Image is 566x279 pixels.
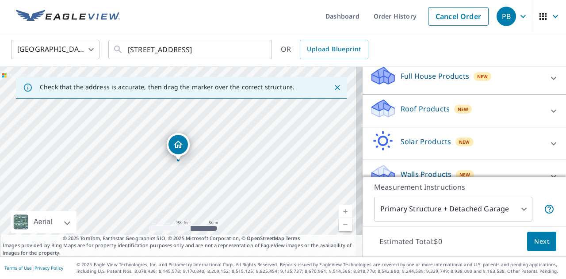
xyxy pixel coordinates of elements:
span: New [459,138,470,145]
div: Solar ProductsNew [370,131,559,156]
p: Solar Products [401,136,451,147]
button: Close [332,82,343,93]
div: Aerial [11,211,76,233]
p: Estimated Total: $0 [372,232,449,251]
p: Measurement Instructions [374,182,555,192]
div: PB [497,7,516,26]
p: | [4,265,63,271]
p: Check that the address is accurate, then drag the marker over the correct structure. [40,83,294,91]
input: Search by address or latitude-longitude [128,37,254,62]
p: Walls Products [401,169,451,180]
a: Cancel Order [428,7,489,26]
span: New [459,171,470,178]
span: © 2025 TomTom, Earthstar Geographics SIO, © 2025 Microsoft Corporation, © [63,235,300,242]
span: Your report will include the primary structure and a detached garage if one exists. [544,204,555,214]
div: Full House ProductsNew [370,65,559,91]
a: OpenStreetMap [247,235,284,241]
div: Walls ProductsNew [370,164,559,189]
a: Privacy Policy [34,265,63,271]
span: New [477,73,488,80]
div: OR [281,40,368,59]
a: Current Level 17, Zoom Out [339,218,352,231]
span: New [458,106,469,113]
img: EV Logo [16,10,120,23]
button: Next [527,232,556,252]
span: Next [534,236,549,247]
a: Current Level 17, Zoom In [339,205,352,218]
p: Full House Products [401,71,469,81]
div: Aerial [31,211,55,233]
p: Roof Products [401,103,450,114]
a: Terms [286,235,300,241]
a: Upload Blueprint [300,40,368,59]
a: Terms of Use [4,265,32,271]
span: Upload Blueprint [307,44,361,55]
div: Dropped pin, building 1, Residential property, 6400 Sunset Strip NW Alexandria, MN 56308 [167,133,190,161]
p: © 2025 Eagle View Technologies, Inc. and Pictometry International Corp. All Rights Reserved. Repo... [76,261,562,275]
div: [GEOGRAPHIC_DATA] [11,37,99,62]
div: Roof ProductsNew [370,98,559,123]
div: Primary Structure + Detached Garage [374,197,532,222]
